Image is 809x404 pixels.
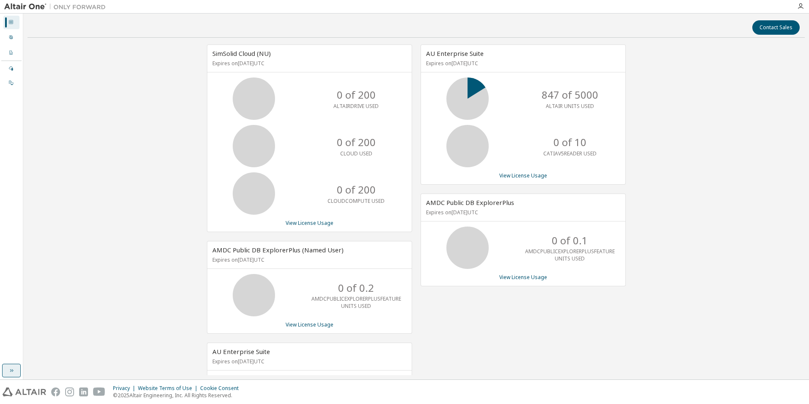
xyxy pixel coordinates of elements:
[337,135,376,149] p: 0 of 200
[212,358,404,365] p: Expires on [DATE] UTC
[4,3,110,11] img: Altair One
[426,198,514,207] span: AMDC Public DB ExplorerPlus
[113,392,244,399] p: © 2025 Altair Engineering, Inc. All Rights Reserved.
[212,49,271,58] span: SimSolid Cloud (NU)
[426,49,484,58] span: AU Enterprise Suite
[212,60,404,67] p: Expires on [DATE] UTC
[553,135,586,149] p: 0 of 10
[499,172,547,179] a: View License Usage
[51,387,60,396] img: facebook.svg
[3,16,19,29] div: Dashboard
[65,387,74,396] img: instagram.svg
[546,102,594,110] p: ALTAIR UNITS USED
[499,274,547,281] a: View License Usage
[3,387,46,396] img: altair_logo.svg
[79,387,88,396] img: linkedin.svg
[752,20,800,35] button: Contact Sales
[286,219,333,227] a: View License Usage
[200,385,244,392] div: Cookie Consent
[426,209,618,216] p: Expires on [DATE] UTC
[93,387,105,396] img: youtube.svg
[543,150,597,157] p: CATIAV5READER USED
[113,385,138,392] div: Privacy
[311,295,401,310] p: AMDCPUBLICEXPLORERPLUSFEATURE UNITS USED
[333,102,379,110] p: ALTAIRDRIVE USED
[3,76,19,90] div: On Prem
[337,88,376,102] p: 0 of 200
[212,246,344,254] span: AMDC Public DB ExplorerPlus (Named User)
[338,281,374,295] p: 0 of 0.2
[138,385,200,392] div: Website Terms of Use
[286,321,333,328] a: View License Usage
[3,62,19,75] div: Managed
[3,31,19,44] div: User Profile
[337,183,376,197] p: 0 of 200
[340,150,372,157] p: CLOUD USED
[327,197,385,205] p: CLOUDCOMPUTE USED
[212,347,270,356] span: AU Enterprise Suite
[212,256,404,263] p: Expires on [DATE] UTC
[542,88,598,102] p: 847 of 5000
[3,46,19,60] div: Company Profile
[525,248,615,262] p: AMDCPUBLICEXPLORERPLUSFEATURE UNITS USED
[426,60,618,67] p: Expires on [DATE] UTC
[552,233,588,248] p: 0 of 0.1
